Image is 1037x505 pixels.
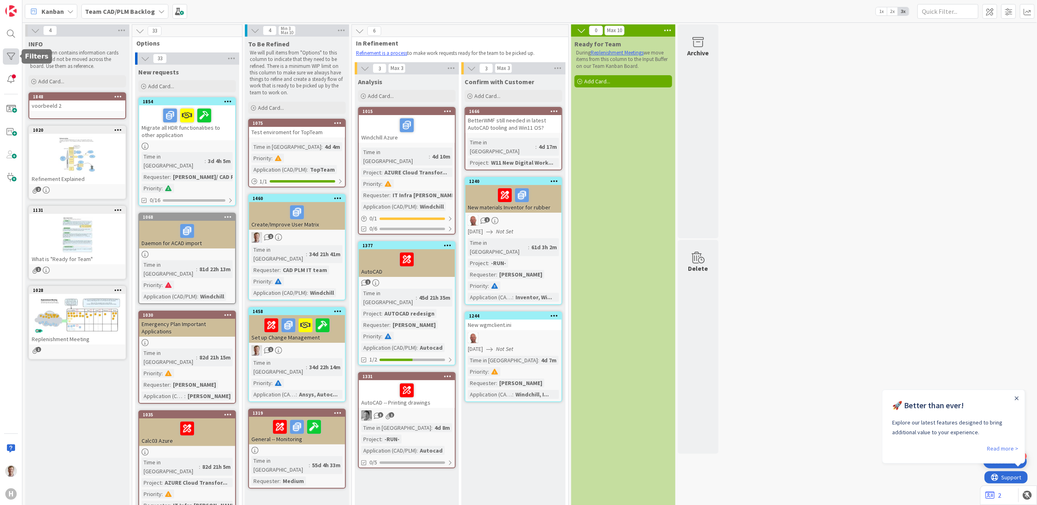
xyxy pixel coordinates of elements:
div: 45d 21h 35m [417,293,452,302]
div: voorbeeld 2 [29,100,125,111]
div: Project [468,259,488,268]
div: Application (CAD/PLM) [142,392,184,401]
div: 1848 [33,94,125,100]
div: 1458Set up Change Management [249,308,345,343]
div: AZURE Cloud Transfor... [163,478,229,487]
span: : [271,379,273,387]
div: Time in [GEOGRAPHIC_DATA] [142,152,205,170]
span: : [306,250,307,259]
div: 1030Emergency Plan Important Applications [139,311,235,337]
div: Time in [GEOGRAPHIC_DATA] [142,458,199,476]
span: 33 [153,54,167,63]
div: 1848 [29,93,125,100]
a: 1075Test enviroment for TopTeamTime in [GEOGRAPHIC_DATA]:4d 4mPriority:Application (CAD/PLM):TopT... [248,119,346,187]
div: Priority [142,281,162,290]
span: : [197,292,198,301]
div: Time in [GEOGRAPHIC_DATA] [251,456,309,474]
div: Archive [688,48,709,58]
div: Priority [142,184,162,193]
div: Time in [GEOGRAPHIC_DATA] [468,356,538,365]
div: 1/1 [249,176,345,187]
span: : [296,390,297,399]
i: Not Set [496,345,513,353]
div: 1068 [139,213,235,221]
img: RK [468,215,478,226]
span: : [321,142,323,151]
div: 1240New materials Inventor for rubber [465,178,561,213]
span: : [162,490,163,498]
div: TopTeam [308,165,337,174]
div: 1030 [143,312,235,318]
div: Project [361,435,381,444]
div: 1458 [253,309,345,314]
div: [PERSON_NAME] [497,270,544,279]
div: Project [142,478,162,487]
div: 61d 3h 2m [529,243,559,252]
div: 1331AutoCAD -- Printing drawings [359,373,455,408]
div: Application (CAD/PLM) [468,390,512,399]
div: CAD PLM IT team [281,266,329,274]
span: : [279,477,281,485]
div: 1028Replenishment Meeting [29,287,125,344]
div: Emergency Plan Important Applications [139,319,235,337]
div: 3d 4h 5m [206,157,233,165]
div: 4d 8m [432,423,452,432]
img: AV [361,410,372,421]
span: : [271,277,273,286]
a: 1377AutoCADTime in [GEOGRAPHIC_DATA]:45d 21h 35mProject:AUTOCAD redesignRequester:[PERSON_NAME]Pr... [358,241,456,366]
div: Calc03 Azure [139,418,235,446]
span: : [162,281,163,290]
div: Test enviroment for TopTeam [249,127,345,137]
span: 0/16 [150,196,160,205]
div: BO [249,232,345,243]
span: Add Card... [474,92,500,100]
div: 82d 21h 5m [200,462,233,471]
span: 1 [365,279,371,285]
div: Time in [GEOGRAPHIC_DATA] [251,245,306,263]
div: Refinement Explained [29,174,125,184]
div: New materials Inventor for rubber [465,185,561,213]
div: 🚀 Better than ever! [10,10,133,28]
div: Daemon for ACAD import [139,221,235,248]
div: 1331 [359,373,455,380]
span: : [199,462,200,471]
div: 1131What is "Ready for Team" [29,207,125,264]
div: 1848voorbeeld 2 [29,93,125,111]
span: : [306,363,307,372]
a: 2 [985,490,1001,500]
div: Explore our latest features designed to bring additional value to your experience. [10,28,133,48]
div: 1666 [465,108,561,115]
span: : [488,158,489,167]
span: : [162,478,163,487]
span: 2x [887,7,898,15]
div: Requester [142,380,170,389]
div: Priority [468,367,488,376]
div: 1068 [143,214,235,220]
a: 1015Windchill AzureTime in [GEOGRAPHIC_DATA]:4d 10mProject:AZURE Cloud Transfor...Priority:Reques... [358,107,456,235]
div: Time in [GEOGRAPHIC_DATA] [361,289,416,307]
div: 1319 [253,410,345,416]
span: 0/6 [369,224,377,233]
div: BetterWMF still needed in latest AutoCAD tooling and Win11 OS? [465,115,561,133]
div: 1240 [469,178,561,184]
span: : [381,179,382,188]
div: Windchill [198,292,226,301]
a: Refinement is a process [356,50,407,57]
img: RK [468,333,478,343]
div: 1854 [139,98,235,105]
div: RK [465,215,561,226]
div: Windchill [418,202,446,211]
h5: Filters [25,52,48,60]
span: Options [136,39,232,47]
div: Application (CAD/PLM) [361,343,417,352]
div: W11 New Digital Work... [489,158,555,167]
span: : [309,461,310,470]
div: Application (CAD/PLM) [251,165,307,174]
span: 4 [263,26,277,35]
span: : [196,353,197,362]
span: Add Card... [584,78,610,85]
div: 1319General -- Monitoring [249,409,345,444]
div: 1035Calc03 Azure [139,411,235,446]
div: Requester [142,172,170,181]
div: Set up Change Management [249,315,345,343]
